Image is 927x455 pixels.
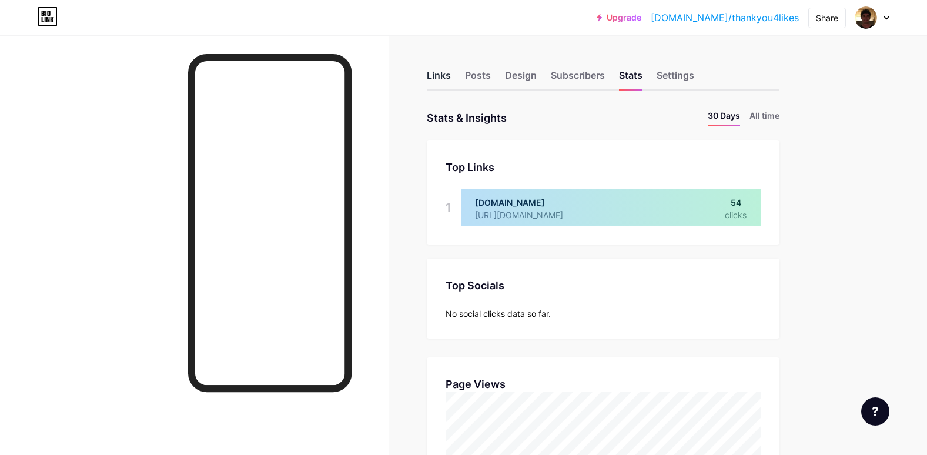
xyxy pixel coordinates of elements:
[597,13,641,22] a: Upgrade
[749,109,779,126] li: All time
[446,189,451,226] div: 1
[446,307,761,320] div: No social clicks data so far.
[708,109,740,126] li: 30 Days
[816,12,838,24] div: Share
[446,376,761,392] div: Page Views
[427,109,507,126] div: Stats & Insights
[427,68,451,89] div: Links
[465,68,491,89] div: Posts
[505,68,537,89] div: Design
[619,68,642,89] div: Stats
[446,277,761,293] div: Top Socials
[657,68,694,89] div: Settings
[551,68,605,89] div: Subscribers
[855,6,877,29] img: thankyou4likes
[651,11,799,25] a: [DOMAIN_NAME]/thankyou4likes
[446,159,761,175] div: Top Links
